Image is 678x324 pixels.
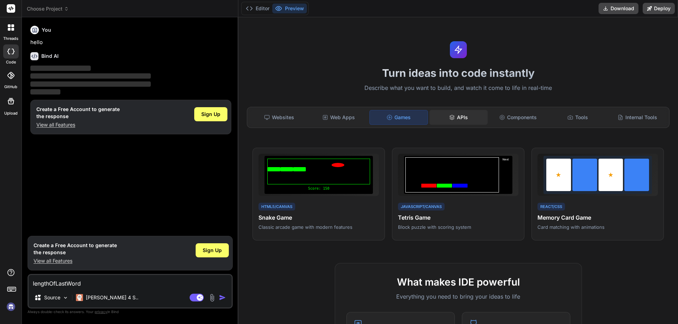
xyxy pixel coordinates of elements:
span: ‌ [30,81,151,87]
span: Sign Up [203,247,222,254]
p: Block puzzle with scoring system [398,224,518,230]
label: threads [3,36,18,42]
img: Claude 4 Sonnet [76,294,83,301]
span: Choose Project [27,5,69,12]
label: Upload [4,110,18,116]
img: Pick Models [63,295,69,301]
p: View all Features [36,121,120,128]
div: HTML5/Canvas [258,203,295,211]
div: Next [500,157,511,192]
span: ‌ [30,89,60,94]
p: Everything you need to bring your ideas to life [346,292,570,301]
p: Card matching with animations [537,224,658,230]
img: icon [219,294,226,301]
textarea: lengthOfLastWord [29,275,232,288]
h1: Create a Free Account to generate the response [36,106,120,120]
h4: Memory Card Game [537,213,658,222]
div: Games [369,110,428,125]
button: Preview [272,4,307,13]
p: Always double-check its answers. Your in Bind [28,308,233,315]
span: ‌ [30,66,91,71]
h1: Create a Free Account to generate the response [34,242,117,256]
p: Classic arcade game with modern features [258,224,379,230]
div: Websites [250,110,308,125]
p: [PERSON_NAME] 4 S.. [86,294,138,301]
div: Tools [549,110,607,125]
p: View all Features [34,257,117,264]
p: hello [30,38,231,47]
div: Score: 150 [267,186,370,191]
h6: You [42,26,51,33]
button: Deploy [643,3,675,14]
span: privacy [95,310,107,314]
div: Internal Tools [608,110,666,125]
div: JavaScript/Canvas [398,203,445,211]
label: code [6,59,16,65]
p: Describe what you want to build, and watch it come to life in real-time [243,84,674,93]
span: ‌ [30,73,151,79]
button: Download [599,3,638,14]
div: Components [489,110,547,125]
h2: What makes IDE powerful [346,275,570,289]
h6: Bind AI [41,53,59,60]
img: signin [5,301,17,313]
img: attachment [208,294,216,302]
label: GitHub [4,84,17,90]
h4: Snake Game [258,213,379,222]
div: React/CSS [537,203,565,211]
button: Editor [243,4,272,13]
div: APIs [429,110,488,125]
h4: Tetris Game [398,213,518,222]
h1: Turn ideas into code instantly [243,67,674,79]
span: Sign Up [201,111,220,118]
div: Web Apps [310,110,368,125]
p: Source [44,294,60,301]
